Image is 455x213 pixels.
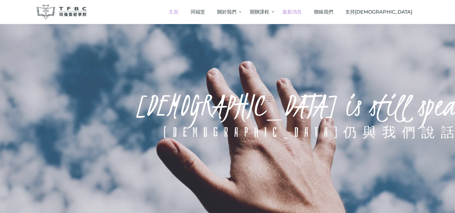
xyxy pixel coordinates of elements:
span: 支持[DEMOGRAPHIC_DATA] [345,9,412,15]
a: 最新消息 [276,3,308,21]
a: 主頁 [163,3,185,21]
span: 同福堂 [191,9,205,15]
span: 開辦課程 [250,9,269,15]
a: 支持[DEMOGRAPHIC_DATA] [339,3,419,21]
div: 與 [363,126,382,138]
a: 關於我們 [211,3,244,21]
span: 最新消息 [282,9,302,15]
a: 聯絡我們 [308,3,339,21]
div: [DEMOGRAPHIC_DATA] [164,126,343,138]
div: 我 [382,126,402,138]
a: 開辦課程 [244,3,276,21]
span: 關於我們 [217,9,236,15]
span: 主頁 [169,9,178,15]
a: 同福堂 [184,3,211,21]
div: 說 [421,126,441,138]
img: 同福聖經學院 TFBC [37,5,87,19]
div: 們 [402,126,421,138]
div: 仍 [343,126,363,138]
span: 聯絡我們 [314,9,333,15]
